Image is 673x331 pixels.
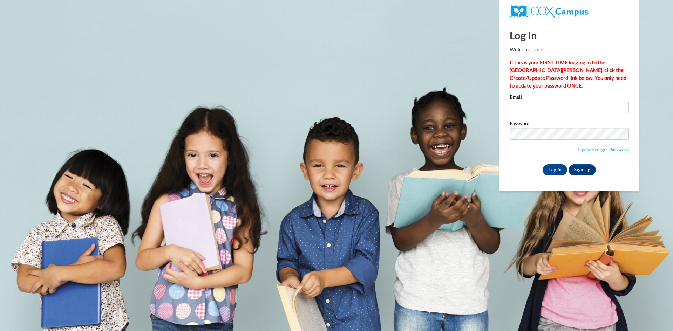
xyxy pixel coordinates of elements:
[510,5,588,18] img: COX Campus
[510,8,588,14] a: COX Campus
[510,28,629,42] h1: Log In
[569,164,596,175] a: Sign Up
[510,95,629,102] label: Email
[510,46,629,54] p: Welcome back!
[543,164,567,175] input: Log In
[578,147,629,152] a: Update/Forgot Password
[510,121,629,128] label: Password
[510,60,626,89] strong: If this is your FIRST TIME logging in to the [GEOGRAPHIC_DATA][PERSON_NAME], click the Create/Upd...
